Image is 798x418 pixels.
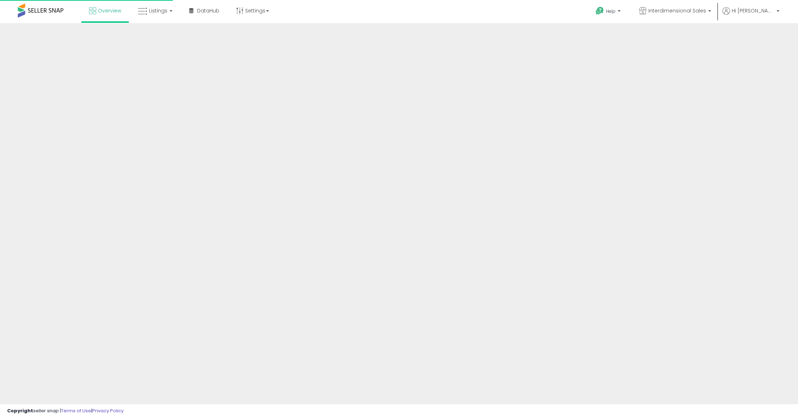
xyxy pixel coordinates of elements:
[722,7,779,23] a: Hi [PERSON_NAME]
[648,7,706,14] span: Interdimensional Sales
[595,6,604,15] i: Get Help
[98,7,121,14] span: Overview
[197,7,219,14] span: DataHub
[606,8,616,14] span: Help
[149,7,167,14] span: Listings
[590,1,628,23] a: Help
[732,7,774,14] span: Hi [PERSON_NAME]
